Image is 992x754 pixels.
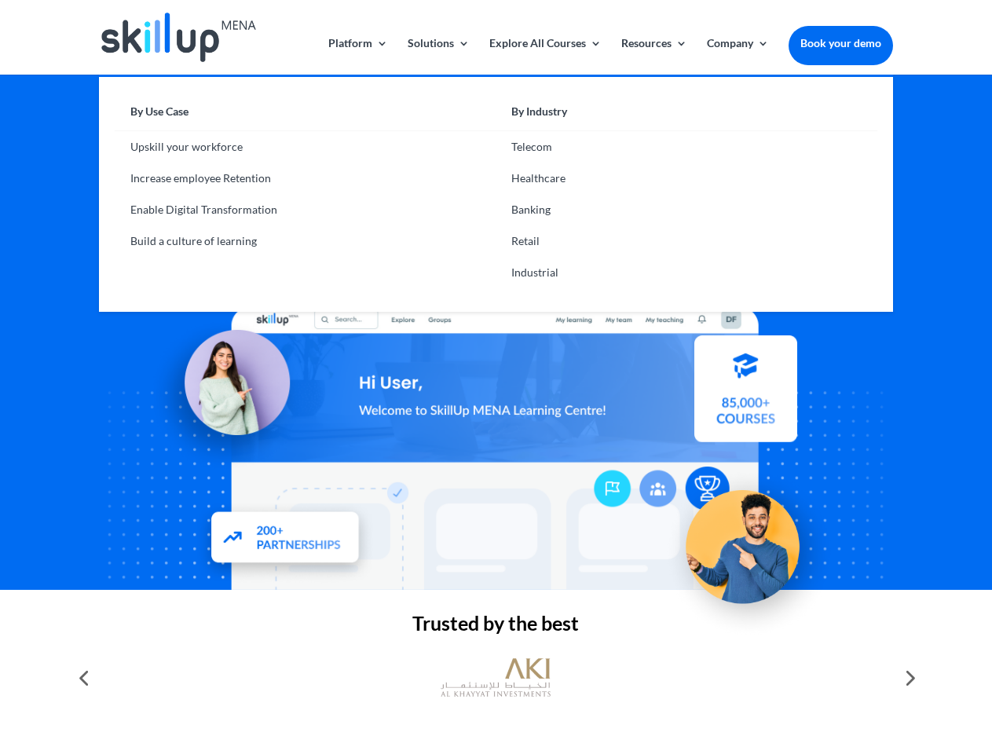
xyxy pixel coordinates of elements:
[195,496,377,582] img: Partners - SkillUp Mena
[115,225,496,257] a: Build a culture of learning
[408,38,470,75] a: Solutions
[496,225,877,257] a: Retail
[621,38,687,75] a: Resources
[115,131,496,163] a: Upskill your workforce
[115,163,496,194] a: Increase employee Retention
[789,26,893,60] a: Book your demo
[663,457,837,631] img: Upskill your workforce - SkillUp
[496,257,877,288] a: Industrial
[441,650,551,705] img: al khayyat investments logo
[147,313,306,471] img: Learning Management Solution - SkillUp
[496,163,877,194] a: Healthcare
[99,613,892,641] h2: Trusted by the best
[101,13,255,62] img: Skillup Mena
[115,194,496,225] a: Enable Digital Transformation
[328,38,388,75] a: Platform
[115,101,496,131] a: By Use Case
[707,38,769,75] a: Company
[496,194,877,225] a: Banking
[489,38,602,75] a: Explore All Courses
[913,679,992,754] iframe: Chat Widget
[496,131,877,163] a: Telecom
[694,342,797,448] img: Courses library - SkillUp MENA
[496,101,877,131] a: By Industry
